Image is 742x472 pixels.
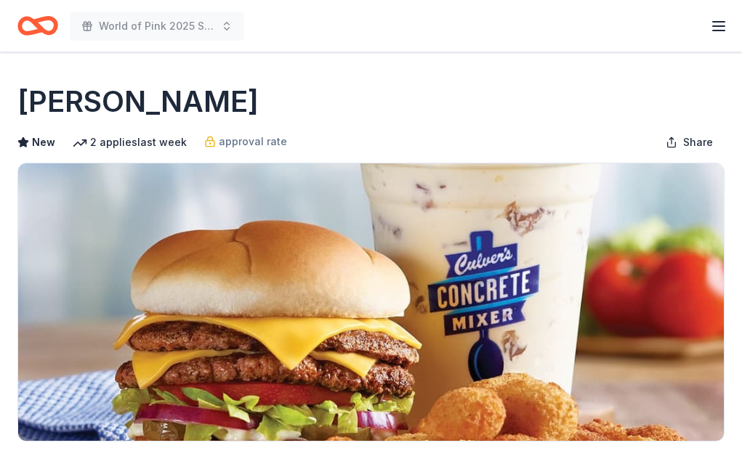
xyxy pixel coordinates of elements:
[654,128,725,157] button: Share
[18,163,724,441] img: Image for Culver's
[17,9,58,43] a: Home
[683,134,713,151] span: Share
[32,134,55,151] span: New
[70,12,244,41] button: World of Pink 2025 Steps of Strength Fashion Show
[73,134,187,151] div: 2 applies last week
[99,17,215,35] span: World of Pink 2025 Steps of Strength Fashion Show
[204,133,287,150] a: approval rate
[219,133,287,150] span: approval rate
[17,81,259,122] h1: [PERSON_NAME]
